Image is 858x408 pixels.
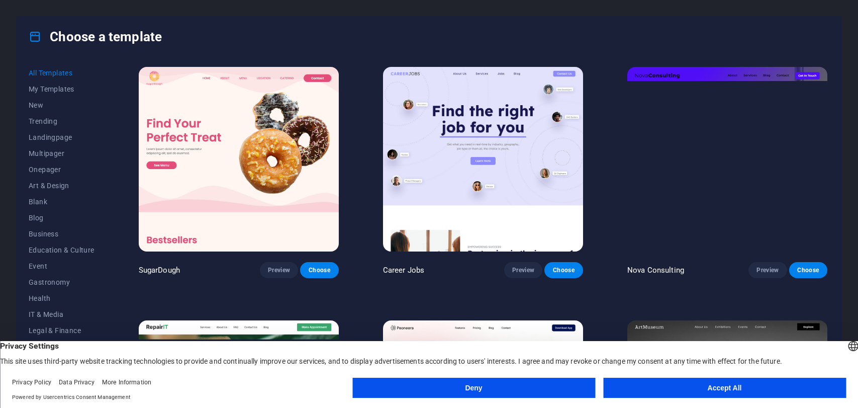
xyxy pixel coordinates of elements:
button: Business [29,226,94,242]
span: Gastronomy [29,278,94,286]
span: Multipager [29,149,94,157]
span: Choose [797,266,819,274]
span: All Templates [29,69,94,77]
span: Onepager [29,166,94,174]
button: Blank [29,194,94,210]
h4: Choose a template [29,29,162,45]
button: Choose [789,262,827,278]
span: Choose [308,266,330,274]
span: Preview [268,266,290,274]
img: Career Jobs [383,67,583,252]
span: Preview [512,266,534,274]
span: New [29,101,94,109]
p: Nova Consulting [627,265,684,275]
button: IT & Media [29,306,94,322]
span: Event [29,262,94,270]
span: Landingpage [29,133,94,141]
p: SugarDough [139,265,180,275]
button: Preview [260,262,298,278]
img: Nova Consulting [627,67,827,252]
button: Legal & Finance [29,322,94,339]
span: Blog [29,214,94,222]
span: Art & Design [29,182,94,190]
span: Business [29,230,94,238]
button: Choose [300,262,338,278]
span: Education & Culture [29,246,94,254]
button: Preview [504,262,542,278]
img: SugarDough [139,67,339,252]
button: Gastronomy [29,274,94,290]
button: Non-Profit [29,339,94,355]
button: Multipager [29,145,94,161]
button: Art & Design [29,178,94,194]
button: Preview [748,262,787,278]
button: Event [29,258,94,274]
span: Trending [29,117,94,125]
span: Preview [756,266,779,274]
button: Onepager [29,161,94,178]
button: Health [29,290,94,306]
button: Choose [544,262,583,278]
button: Blog [29,210,94,226]
span: Legal & Finance [29,327,94,335]
span: Choose [552,266,575,274]
p: Career Jobs [383,265,425,275]
button: Landingpage [29,129,94,145]
span: IT & Media [29,310,94,318]
span: Blank [29,198,94,206]
button: Education & Culture [29,242,94,258]
span: My Templates [29,85,94,93]
button: My Templates [29,81,94,97]
button: All Templates [29,65,94,81]
span: Health [29,294,94,302]
button: Trending [29,113,94,129]
button: New [29,97,94,113]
